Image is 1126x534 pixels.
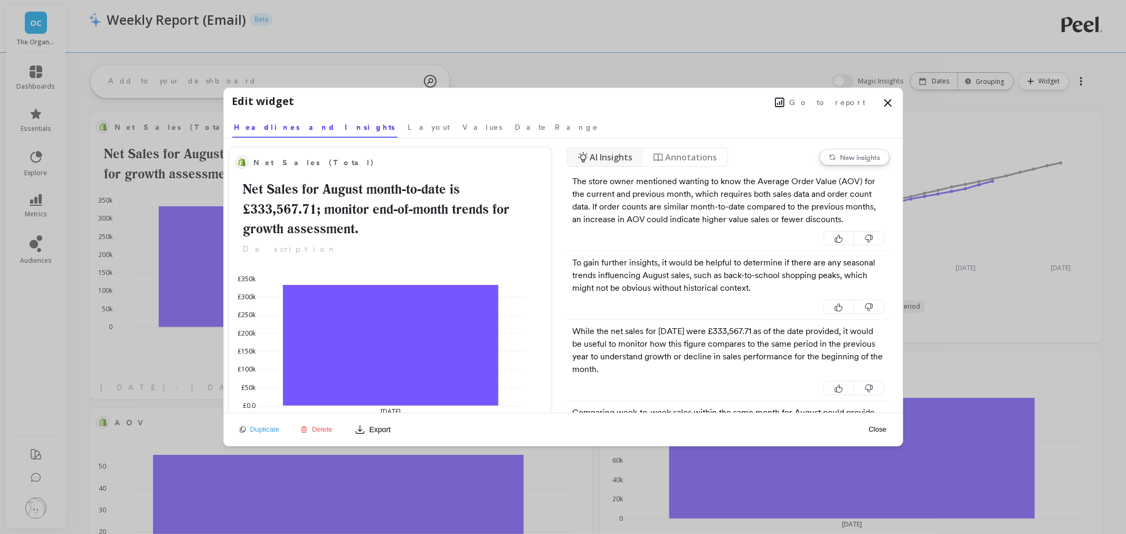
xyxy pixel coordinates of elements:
span: Date Range [515,122,599,132]
p: Description [235,243,545,255]
span: Duplicate [250,425,280,433]
span: Delete [312,425,333,433]
button: New insights [820,149,890,165]
p: While the net sales for [DATE] were £333,567.71 as of the date provided, it would be useful to mo... [572,325,884,376]
span: Layout [408,122,450,132]
h1: Edit widget [232,93,295,109]
span: AI Insights [590,151,632,164]
span: Headlines and Insights [234,122,395,132]
h2: Net Sales for August month-to-date is £333,567.71; monitor end-of-month trends for growth assessm... [235,179,545,239]
p: To gain further insights, it would be helpful to determine if there are any seasonal trends influ... [572,256,884,294]
span: Go to report [790,97,866,108]
p: The store owner mentioned wanting to know the Average Order Value (AOV) for the current and previ... [572,175,884,226]
button: Delete [297,425,336,434]
img: duplicate icon [240,426,246,433]
button: Duplicate [236,425,283,434]
button: Close [865,425,890,434]
span: Net Sales (Total) [254,157,375,168]
button: Export [351,421,395,438]
span: Net Sales (Total) [254,155,512,170]
span: Annotations [665,151,717,164]
img: api.shopify.svg [238,158,246,166]
p: Comparing week-to-week sales within the same month for August could provide visibility into which... [572,406,884,444]
span: Values [463,122,503,132]
button: Go to report [772,96,869,109]
nav: Tabs [232,113,894,138]
span: New insights [840,153,881,161]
